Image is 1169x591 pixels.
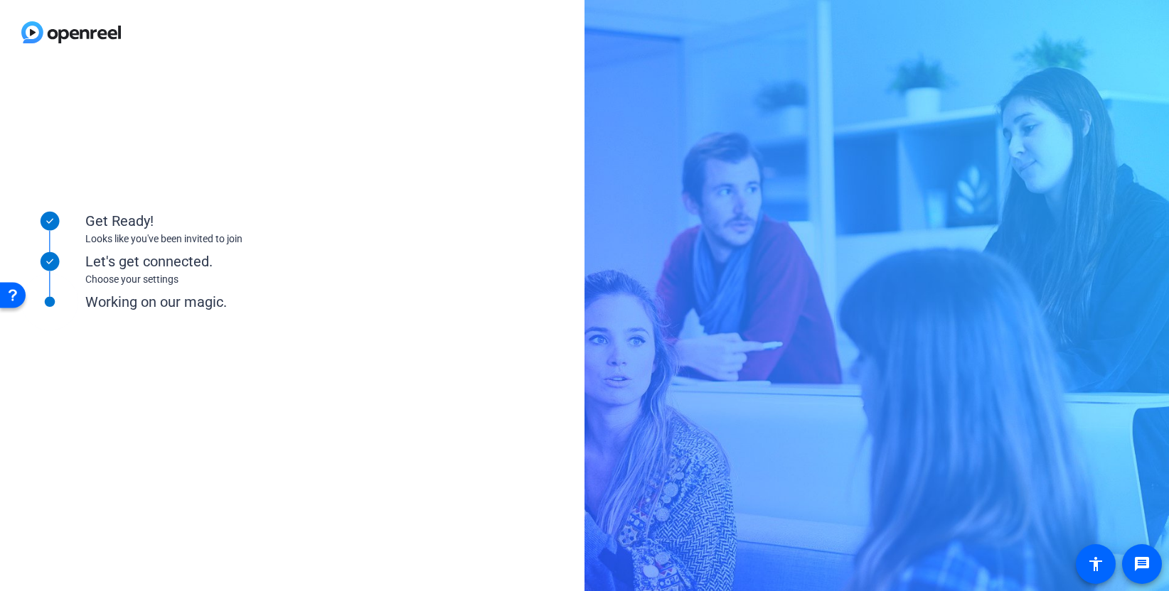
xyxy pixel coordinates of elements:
div: Get Ready! [85,210,370,232]
div: Choose your settings [85,272,370,287]
div: Working on our magic. [85,291,370,313]
mat-icon: accessibility [1087,555,1104,573]
mat-icon: message [1133,555,1151,573]
div: Let's get connected. [85,251,370,272]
